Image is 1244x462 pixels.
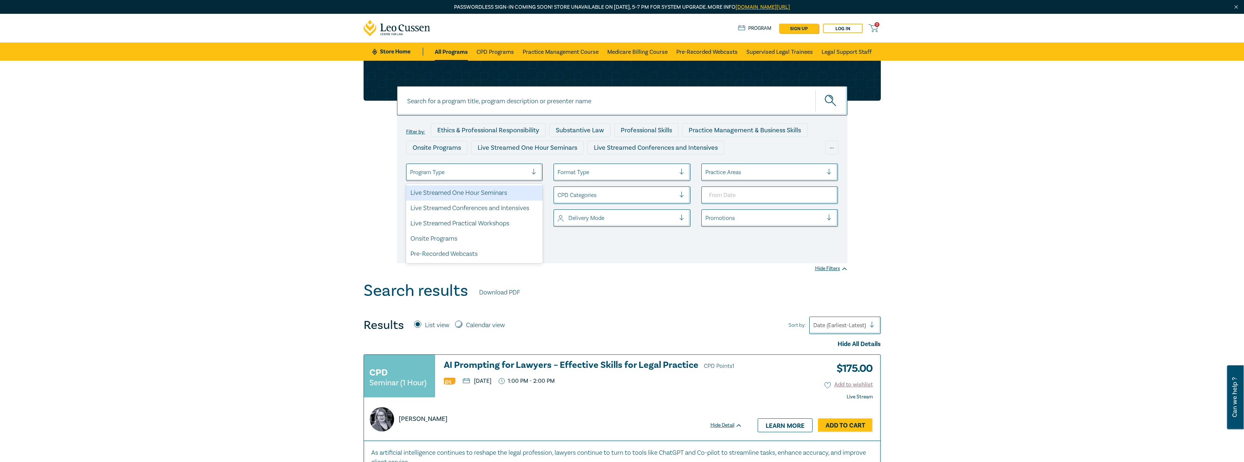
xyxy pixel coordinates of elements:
[369,379,426,386] small: Seminar (1 Hour)
[695,158,762,172] div: National Programs
[406,141,467,154] div: Onsite Programs
[364,281,468,300] h1: Search results
[466,321,505,330] label: Calendar view
[825,141,838,154] div: ...
[425,321,449,330] label: List view
[746,43,813,61] a: Supervised Legal Trainees
[558,168,559,176] input: select
[499,378,555,385] p: 1:00 PM - 2:00 PM
[364,3,881,11] p: Passwordless sign-in coming soon! Store unavailable on [DATE], 5–7 PM for system upgrade. More info
[823,24,863,33] a: Log in
[410,168,412,176] input: select
[822,43,872,61] a: Legal Support Staff
[614,123,678,137] div: Professional Skills
[704,362,734,370] span: CPD Points 1
[364,340,881,349] div: Hide All Details
[364,318,404,333] h4: Results
[612,158,692,172] div: 10 CPD Point Packages
[406,185,543,201] div: Live Streamed One Hour Seminars
[710,422,750,429] div: Hide Detail
[736,4,790,11] a: [DOMAIN_NAME][URL]
[444,360,742,371] a: AI Prompting for Lawyers – Effective Skills for Legal Practice CPD Points1
[607,43,668,61] a: Medicare Billing Course
[682,123,807,137] div: Practice Management & Business Skills
[523,43,599,61] a: Practice Management Course
[406,231,543,246] div: Onsite Programs
[463,378,491,384] p: [DATE]
[406,246,543,262] div: Pre-Recorded Webcasts
[847,394,873,400] strong: Live Stream
[738,24,772,32] a: Program
[444,378,455,385] img: Professional Skills
[831,360,873,377] h3: $ 175.00
[406,201,543,216] div: Live Streamed Conferences and Intensives
[789,321,806,329] span: Sort by:
[471,141,584,154] div: Live Streamed One Hour Seminars
[558,214,559,222] input: select
[558,191,559,199] input: select
[444,360,742,371] h3: AI Prompting for Lawyers – Effective Skills for Legal Practice
[813,321,815,329] input: Sort by
[477,43,514,61] a: CPD Programs
[824,381,873,389] button: Add to wishlist
[525,158,608,172] div: Pre-Recorded Webcasts
[676,43,738,61] a: Pre-Recorded Webcasts
[399,414,447,424] p: [PERSON_NAME]
[372,48,423,56] a: Store Home
[705,214,707,222] input: select
[705,168,707,176] input: select
[370,407,394,431] img: https://s3.ap-southeast-2.amazonaws.com/leo-cussen-store-production-content/Contacts/Natalie%20Wi...
[406,129,425,135] label: Filter by:
[435,43,468,61] a: All Programs
[1231,370,1238,425] span: Can we help ?
[875,22,879,27] span: 0
[369,366,388,379] h3: CPD
[406,216,543,231] div: Live Streamed Practical Workshops
[818,418,873,432] a: Add to Cart
[431,123,546,137] div: Ethics & Professional Responsibility
[587,141,724,154] div: Live Streamed Conferences and Intensives
[1233,4,1239,10] img: Close
[397,86,847,116] input: Search for a program title, program description or presenter name
[549,123,611,137] div: Substantive Law
[701,186,838,204] input: From Date
[406,158,521,172] div: Live Streamed Practical Workshops
[758,418,813,432] a: Learn more
[779,24,819,33] a: sign up
[479,288,520,297] a: Download PDF
[815,265,847,272] div: Hide Filters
